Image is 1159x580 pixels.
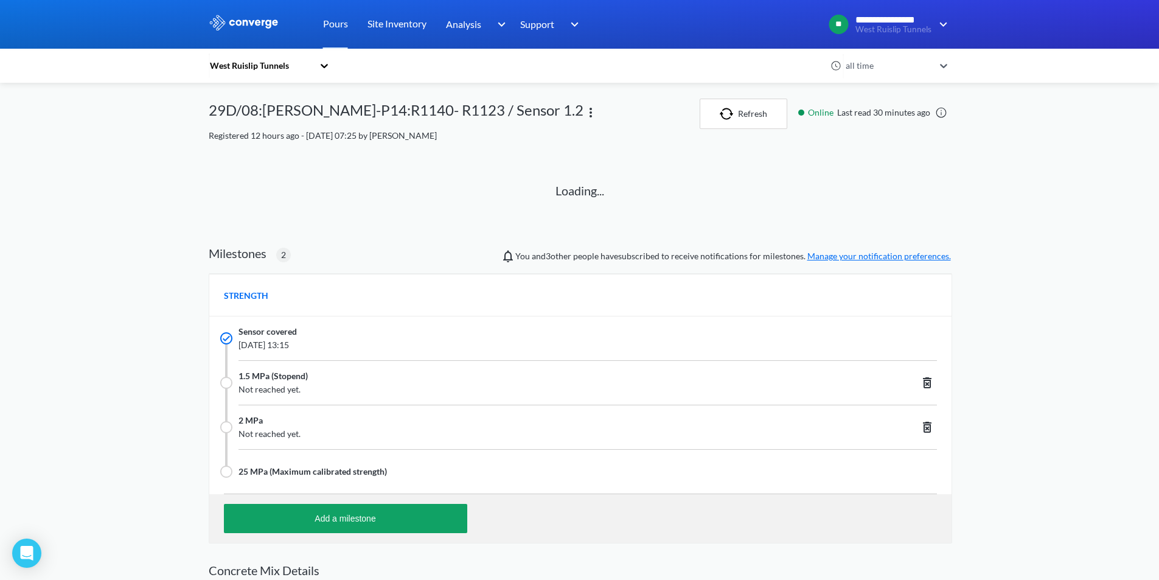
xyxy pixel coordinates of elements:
[238,325,297,338] span: Sensor covered
[238,414,263,427] span: 2 MPa
[238,383,790,396] span: Not reached yet.
[238,465,387,478] span: 25 MPa (Maximum calibrated strength)
[700,99,787,129] button: Refresh
[807,251,951,261] a: Manage your notification preferences.
[583,105,598,120] img: more.svg
[501,249,515,264] img: notifications-icon.svg
[808,106,837,119] span: Online
[12,539,41,568] div: Open Intercom Messenger
[238,427,790,441] span: Not reached yet.
[931,17,951,32] img: downArrow.svg
[224,504,467,533] button: Add a milestone
[209,130,437,141] span: Registered 12 hours ago - [DATE] 07:25 by [PERSON_NAME]
[446,16,481,32] span: Analysis
[720,108,738,120] img: icon-refresh.svg
[555,181,604,200] p: Loading...
[563,17,582,32] img: downArrow.svg
[830,60,841,71] img: icon-clock.svg
[238,369,308,383] span: 1.5 MPa (Stopend)
[209,99,583,129] div: 29D/08:[PERSON_NAME]-P14:R1140- R1123 / Sensor 1.2
[843,59,934,72] div: all time
[209,246,266,260] h2: Milestones
[209,15,279,30] img: logo_ewhite.svg
[515,250,951,263] span: You and people have subscribed to receive notifications for milestones.
[209,563,951,578] h2: Concrete Mix Details
[209,59,313,72] div: West Ruislip Tunnels
[792,106,951,119] div: Last read 30 minutes ago
[520,16,554,32] span: Support
[238,338,790,352] span: [DATE] 13:15
[281,248,286,262] span: 2
[224,289,268,302] span: STRENGTH
[489,17,509,32] img: downArrow.svg
[546,251,571,261] span: Lakshan, Justin Elliott, Thulasiram Baheerathan
[855,25,931,34] span: West Ruislip Tunnels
